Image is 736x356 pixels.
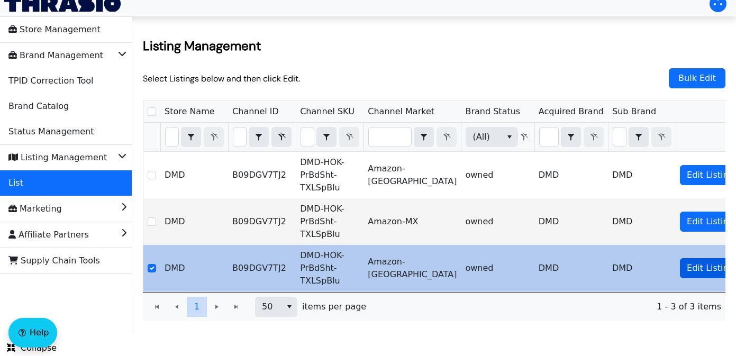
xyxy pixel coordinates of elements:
[534,245,608,291] td: DMD
[364,123,461,152] th: Filter
[30,326,49,339] span: Help
[8,21,101,38] span: Store Management
[8,72,93,89] span: TPID Correction Tool
[8,318,57,348] button: Help floatingactionbutton
[414,127,433,147] button: select
[228,245,296,291] td: B09DGV7TJ2
[465,105,520,118] span: Brand Status
[461,245,534,291] td: owned
[233,127,246,147] input: Filter
[271,127,292,147] button: Clear
[301,127,314,147] input: Filter
[249,127,268,147] button: select
[473,131,493,143] span: (All)
[364,152,461,198] td: Amazon-[GEOGRAPHIC_DATA]
[608,245,676,291] td: DMD
[687,169,734,181] span: Edit Listing
[461,198,534,245] td: owned
[317,127,336,147] button: select
[687,262,734,275] span: Edit Listing
[281,297,297,316] button: select
[561,127,581,147] span: Choose Operator
[364,245,461,291] td: Amazon-[GEOGRAPHIC_DATA]
[160,245,228,291] td: DMD
[669,68,725,88] button: Bulk Edit
[364,198,461,245] td: Amazon-MX
[296,245,364,291] td: DMD-HOK-PrBdSht-TXLSpBlu
[687,215,734,228] span: Edit Listing
[608,123,676,152] th: Filter
[181,127,201,147] span: Choose Operator
[165,105,215,118] span: Store Name
[228,198,296,245] td: B09DGV7TJ2
[613,127,626,147] input: Filter
[461,152,534,198] td: owned
[148,171,156,179] input: Select Row
[143,73,300,84] p: Select Listings below and then click Edit.
[8,226,89,243] span: Affiliate Partners
[8,123,94,140] span: Status Management
[148,264,156,272] input: Select Row
[228,123,296,152] th: Filter
[194,300,199,313] span: 1
[143,292,725,321] div: Page 1 of 1
[534,123,608,152] th: Filter
[629,127,648,147] button: select
[534,198,608,245] td: DMD
[296,152,364,198] td: DMD-HOK-PrBdSht-TXLSpBlu
[296,198,364,245] td: DMD-HOK-PrBdSht-TXLSpBlu
[629,127,649,147] span: Choose Operator
[461,123,534,152] th: Filter
[8,200,62,217] span: Marketing
[368,105,434,118] span: Channel Market
[232,105,279,118] span: Channel ID
[8,252,100,269] span: Supply Chain Tools
[608,198,676,245] td: DMD
[160,152,228,198] td: DMD
[296,123,364,152] th: Filter
[148,107,156,116] input: Select Row
[316,127,337,147] span: Choose Operator
[676,70,719,86] span: Bulk Edit
[8,47,103,64] span: Brand Management
[534,152,608,198] td: DMD
[608,152,676,198] td: DMD
[302,300,366,313] span: items per page
[7,342,57,354] span: Collapse
[8,149,107,166] span: Listing Management
[612,105,656,118] span: Sub Brand
[8,98,69,115] span: Brand Catalog
[148,217,156,226] input: Select Row
[375,300,721,313] span: 1 - 3 of 3 items
[166,127,178,147] input: Filter
[502,127,517,147] button: select
[540,127,558,147] input: Filter
[249,127,269,147] span: Choose Operator
[300,105,355,118] span: Channel SKU
[414,127,434,147] span: Choose Operator
[160,123,228,152] th: Filter
[539,105,604,118] span: Acquired Brand
[143,38,725,54] h2: Listing Management
[187,297,207,317] button: Page 1
[228,152,296,198] td: B09DGV7TJ2
[262,300,275,313] span: 50
[255,297,297,317] span: Page size
[8,175,23,191] span: List
[160,198,228,245] td: DMD
[369,127,411,147] input: Filter
[181,127,201,147] button: select
[561,127,580,147] button: select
